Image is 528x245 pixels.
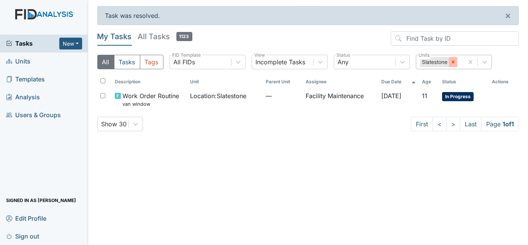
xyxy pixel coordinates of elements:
strong: 1 of 1 [503,120,514,128]
span: In Progress [442,92,474,101]
small: van window [122,100,179,108]
span: Templates [6,73,45,85]
div: All FIDs [174,57,195,67]
a: < [433,117,447,131]
input: Find Task by ID [391,31,519,46]
h5: All Tasks [138,31,192,42]
nav: task-pagination [411,117,519,131]
div: Incomplete Tasks [256,57,306,67]
th: Toggle SortBy [439,75,489,88]
button: × [497,6,518,25]
a: Last [460,117,482,131]
span: Page [481,117,519,131]
a: Tasks [6,39,59,48]
span: [DATE] [381,92,401,100]
a: First [411,117,433,131]
span: Users & Groups [6,109,61,121]
a: > [446,117,460,131]
input: Toggle All Rows Selected [100,78,105,83]
span: Analysis [6,91,40,103]
span: Location : Slatestone [190,91,246,100]
th: Toggle SortBy [112,75,187,88]
button: Tags [140,55,163,69]
th: Assignee [303,75,378,88]
th: Actions [489,75,519,88]
span: × [505,10,511,21]
button: All [97,55,114,69]
th: Toggle SortBy [419,75,439,88]
div: Slatestone [420,57,449,67]
button: Tasks [114,55,140,69]
h5: My Tasks [97,31,132,42]
span: 11 [422,92,427,100]
span: Sign out [6,230,39,242]
td: Facility Maintenance [303,88,378,111]
span: Work Order Routine van window [122,91,179,108]
span: Edit Profile [6,212,46,224]
th: Toggle SortBy [378,75,419,88]
span: Units [6,56,30,67]
span: — [266,91,300,100]
div: Show 30 [101,119,127,129]
button: New [59,38,82,49]
th: Toggle SortBy [263,75,303,88]
div: Task was resolved. [97,6,519,25]
th: Toggle SortBy [187,75,262,88]
div: Any [338,57,349,67]
div: Type filter [97,55,163,69]
span: Signed in as [PERSON_NAME] [6,194,76,206]
span: 1123 [176,32,192,41]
